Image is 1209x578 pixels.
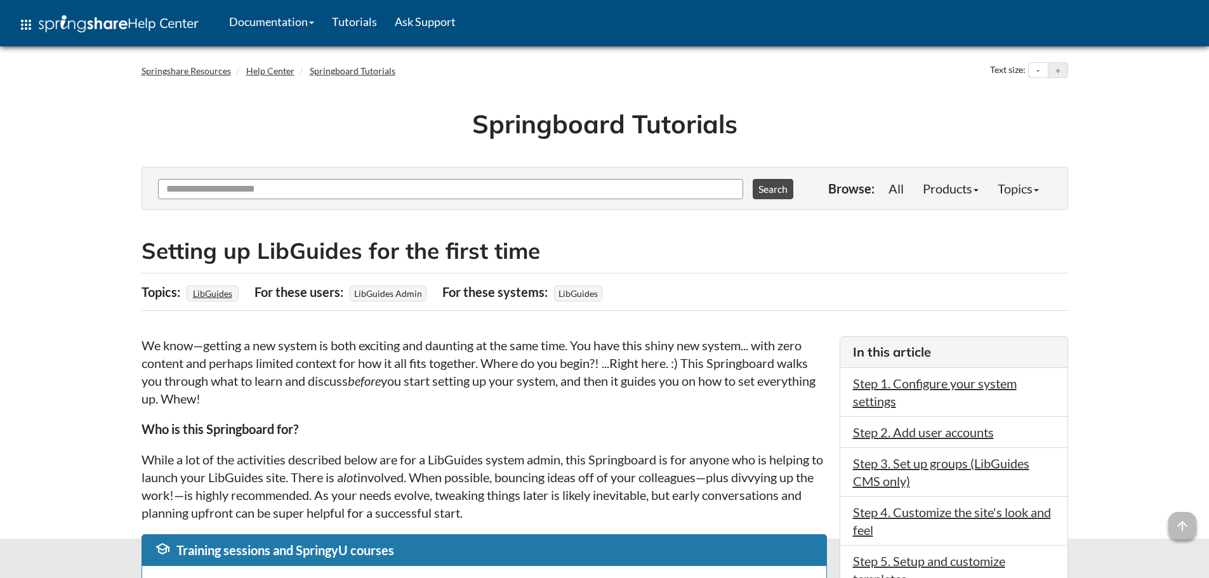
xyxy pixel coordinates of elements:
[753,179,793,199] button: Search
[220,6,323,37] a: Documentation
[39,15,128,32] img: Springshare
[879,176,913,201] a: All
[343,470,357,485] em: lot
[142,235,1068,266] h2: Setting up LibGuides for the first time
[310,65,395,76] a: Springboard Tutorials
[10,6,208,44] a: apps Help Center
[151,106,1059,141] h1: Springboard Tutorials
[1168,513,1196,529] a: arrow_upward
[348,373,381,388] em: before
[142,65,231,76] a: Springshare Resources
[246,65,294,76] a: Help Center
[913,176,988,201] a: Products
[828,180,875,197] p: Browse:
[386,6,465,37] a: Ask Support
[988,176,1048,201] a: Topics
[176,542,394,558] span: Training sessions and SpringyU courses
[191,284,234,303] a: LibGuides
[128,15,199,31] span: Help Center
[142,450,827,522] p: While a lot of the activities described below are for a LibGuides system admin, this Springboard ...
[853,376,1017,409] a: Step 1. Configure your system settings
[350,286,426,301] span: LibGuides Admin
[1048,63,1067,78] button: Increase text size
[554,286,602,301] span: LibGuides
[155,541,170,556] span: school
[988,62,1028,79] div: Text size:
[1168,512,1196,540] span: arrow_upward
[853,456,1029,489] a: Step 3. Set up groups (LibGuides CMS only)
[18,17,34,32] span: apps
[853,343,1055,361] h3: In this article
[142,280,183,304] div: Topics:
[129,548,1081,568] div: This site uses cookies as well as records your IP address for usage statistics.
[853,424,994,440] a: Step 2. Add user accounts
[254,280,347,304] div: For these users:
[853,504,1051,537] a: Step 4. Customize the site's look and feel
[323,6,386,37] a: Tutorials
[142,336,827,407] p: We know—getting a new system is both exciting and daunting at the same time. You have this shiny ...
[1029,63,1048,78] button: Decrease text size
[142,421,298,437] strong: Who is this Springboard for?
[442,280,551,304] div: For these systems:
